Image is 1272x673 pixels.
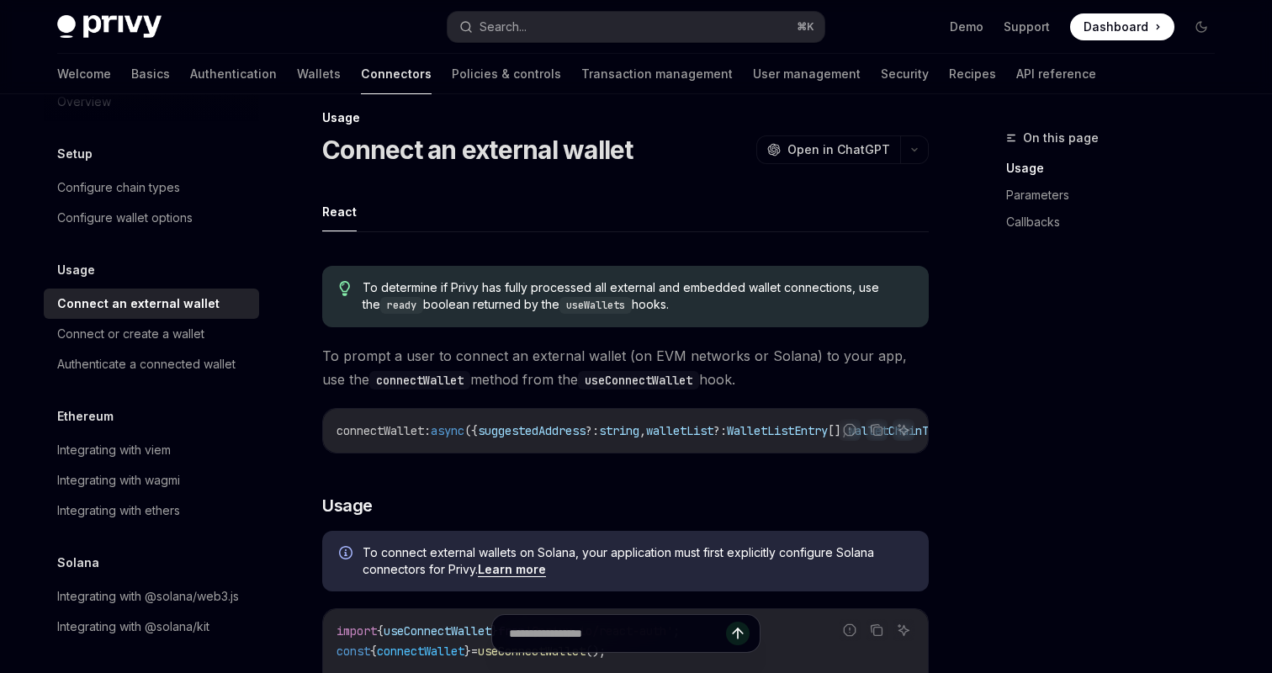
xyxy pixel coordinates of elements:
span: suggestedAddress [478,423,586,438]
h5: Setup [57,144,93,164]
a: Integrating with @solana/kit [44,612,259,642]
span: To determine if Privy has fully processed all external and embedded wallet connections, use the b... [363,279,912,314]
span: To connect external wallets on Solana, your application must first explicitly configure Solana co... [363,544,912,578]
span: walletList [646,423,713,438]
div: Usage [322,109,929,126]
button: Open in ChatGPT [756,135,900,164]
a: Integrating with wagmi [44,465,259,495]
a: Wallets [297,54,341,94]
code: connectWallet [369,371,470,389]
a: Demo [950,19,983,35]
a: Connect an external wallet [44,289,259,319]
a: Recipes [949,54,996,94]
span: connectWallet [337,423,424,438]
a: Connect or create a wallet [44,319,259,349]
span: Dashboard [1084,19,1148,35]
a: User management [753,54,861,94]
div: Search... [480,17,527,37]
span: To prompt a user to connect an external wallet (on EVM networks or Solana) to your app, use the m... [322,344,929,391]
a: Usage [1006,155,1228,182]
svg: Info [339,546,356,563]
span: , [639,423,646,438]
span: [], [828,423,848,438]
div: Integrating with ethers [57,501,180,521]
button: Report incorrect code [839,419,861,441]
img: dark logo [57,15,162,39]
a: Basics [131,54,170,94]
h5: Usage [57,260,95,280]
a: Configure chain types [44,172,259,203]
div: Configure wallet options [57,208,193,228]
span: ?: [713,423,727,438]
code: ready [380,297,423,314]
span: ({ [464,423,478,438]
button: React [322,192,357,231]
a: Integrating with viem [44,435,259,465]
div: Authenticate a connected wallet [57,354,236,374]
a: Security [881,54,929,94]
h1: Connect an external wallet [322,135,633,165]
code: useConnectWallet [578,371,699,389]
a: Dashboard [1070,13,1174,40]
a: Parameters [1006,182,1228,209]
span: Usage [322,494,373,517]
div: Integrating with @solana/kit [57,617,209,637]
a: API reference [1016,54,1096,94]
div: Integrating with wagmi [57,470,180,490]
div: Integrating with viem [57,440,171,460]
div: Connect or create a wallet [57,324,204,344]
h5: Ethereum [57,406,114,427]
button: Search...⌘K [448,12,824,42]
a: Configure wallet options [44,203,259,233]
code: useWallets [559,297,632,314]
button: Copy the contents from the code block [866,419,888,441]
button: Send message [726,622,750,645]
span: : [424,423,431,438]
span: string [599,423,639,438]
span: On this page [1023,128,1099,148]
a: Learn more [478,562,546,577]
span: ⌘ K [797,20,814,34]
a: Callbacks [1006,209,1228,236]
a: Welcome [57,54,111,94]
span: WalletListEntry [727,423,828,438]
h5: Solana [57,553,99,573]
button: Ask AI [893,419,914,441]
svg: Tip [339,281,351,296]
div: Configure chain types [57,178,180,198]
a: Connectors [361,54,432,94]
span: ?: [586,423,599,438]
span: async [431,423,464,438]
div: Connect an external wallet [57,294,220,314]
a: Integrating with @solana/web3.js [44,581,259,612]
button: Toggle dark mode [1188,13,1215,40]
a: Integrating with ethers [44,495,259,526]
span: Open in ChatGPT [787,141,890,158]
a: Transaction management [581,54,733,94]
div: Integrating with @solana/web3.js [57,586,239,607]
a: Support [1004,19,1050,35]
a: Authentication [190,54,277,94]
a: Policies & controls [452,54,561,94]
a: Authenticate a connected wallet [44,349,259,379]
